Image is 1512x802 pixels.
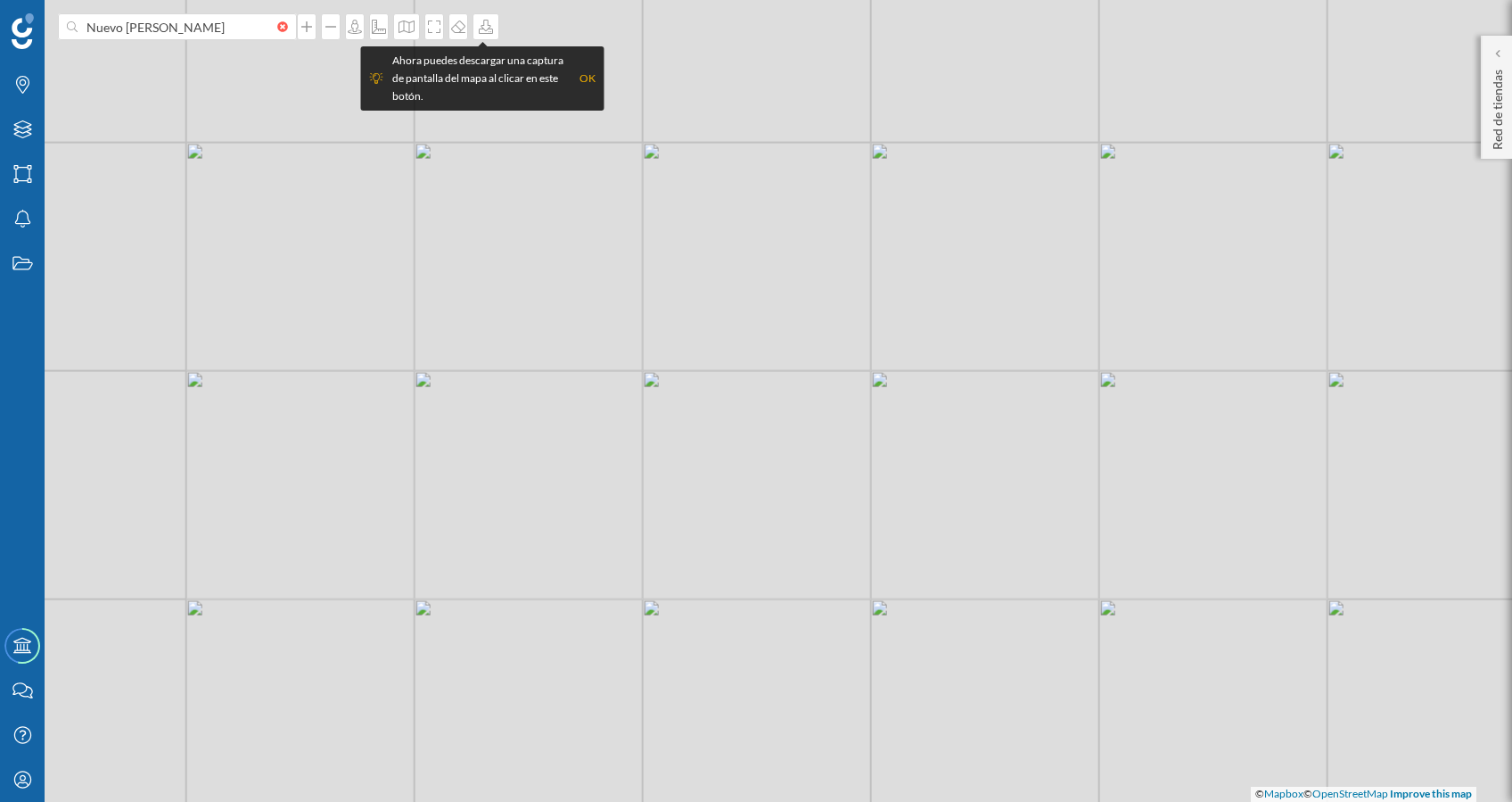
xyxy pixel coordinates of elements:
[392,52,571,105] div: Ahora puedes descargar una captura de pantalla del mapa al clicar en este botón.
[1312,787,1388,800] a: OpenStreetMap
[1390,787,1472,800] a: Improve this map
[1251,787,1476,802] div: © ©
[36,12,99,29] span: Soporte
[1489,62,1507,150] p: Red de tiendas
[12,13,34,49] img: Geoblink Logo
[1264,787,1303,800] a: Mapbox
[579,70,596,87] div: OK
